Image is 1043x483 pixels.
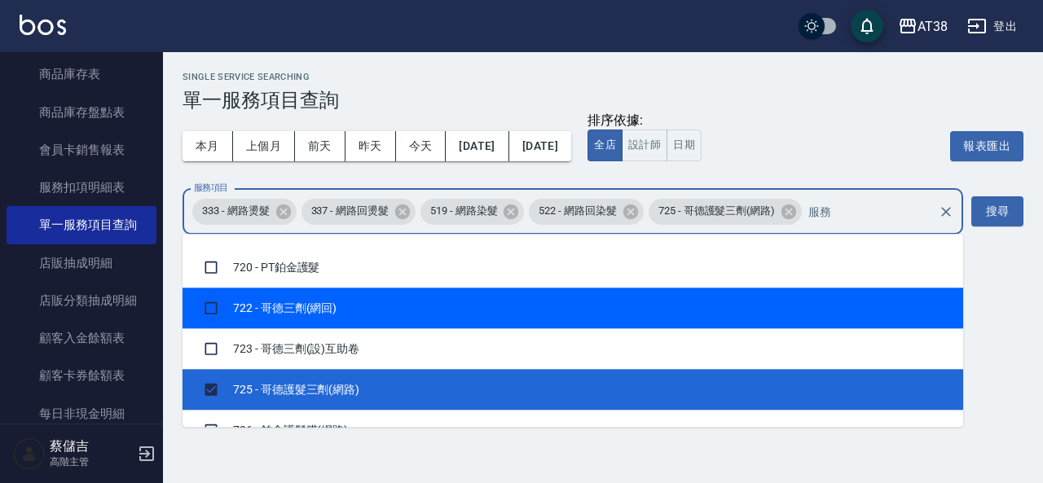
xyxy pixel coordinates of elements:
button: 全店 [588,130,623,161]
span: 337 - 網路回燙髮 [301,203,398,219]
button: [DATE] [446,131,508,161]
div: 排序依據: [588,112,702,130]
button: 登出 [961,11,1023,42]
div: 519 - 網路染髮 [420,199,525,225]
img: Logo [20,15,66,35]
li: 725 - 哥德護髮三劑(網路) [183,369,963,410]
img: Person [13,437,46,470]
li: 720 - PT鉑金護髮 [183,247,963,288]
button: 報表匯出 [950,131,1023,161]
h2: Single Service Searching [183,72,1023,82]
button: 上個月 [233,131,295,161]
a: 店販抽成明細 [7,244,156,282]
div: 522 - 網路回染髮 [529,199,643,225]
button: 設計師 [622,130,667,161]
button: [DATE] [509,131,571,161]
a: 商品庫存表 [7,55,156,93]
a: 會員卡銷售報表 [7,131,156,169]
button: 日期 [667,130,702,161]
a: 顧客卡券餘額表 [7,357,156,394]
div: AT38 [918,16,948,37]
span: 725 - 哥德護髮三劑(網路) [649,203,785,219]
span: 333 - 網路燙髮 [192,203,279,219]
label: 服務項目 [194,182,228,194]
button: 昨天 [345,131,396,161]
button: 今天 [396,131,447,161]
li: 722 - 哥德三劑(網回) [183,288,963,328]
button: save [851,10,883,42]
h5: 蔡儲吉 [50,438,133,454]
span: 519 - 網路染髮 [420,203,508,219]
h3: 單一服務項目查詢 [183,89,1023,112]
button: 搜尋 [971,196,1023,226]
button: Clear [935,200,957,223]
li: 726 - 鉑金護髮膜(網路) [183,410,963,450]
button: 本月 [183,131,233,161]
a: 單一服務項目查詢 [7,206,156,244]
input: 服務 [804,197,931,226]
a: 每日非現金明細 [7,395,156,433]
div: 725 - 哥德護髮三劑(網路) [649,199,802,225]
div: 333 - 網路燙髮 [192,199,297,225]
button: AT38 [891,10,954,43]
button: 前天 [295,131,345,161]
div: 337 - 網路回燙髮 [301,199,416,225]
a: 店販分類抽成明細 [7,282,156,319]
a: 服務扣項明細表 [7,169,156,206]
p: 高階主管 [50,454,133,469]
a: 顧客入金餘額表 [7,319,156,357]
span: 522 - 網路回染髮 [529,203,626,219]
a: 商品庫存盤點表 [7,94,156,131]
li: 723 - 哥德三劑(設)互助卷 [183,328,963,369]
